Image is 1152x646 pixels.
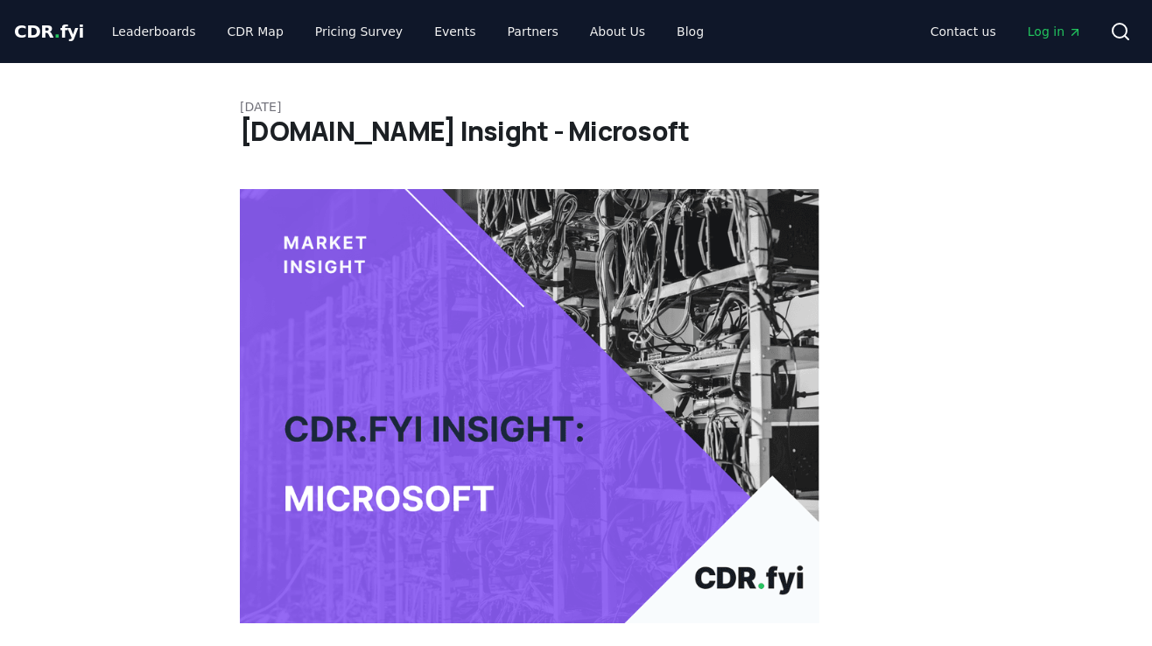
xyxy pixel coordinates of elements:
[98,16,210,47] a: Leaderboards
[663,16,718,47] a: Blog
[301,16,417,47] a: Pricing Survey
[14,19,84,44] a: CDR.fyi
[98,16,718,47] nav: Main
[14,21,84,42] span: CDR fyi
[54,21,60,42] span: .
[240,98,912,116] p: [DATE]
[1028,23,1082,40] span: Log in
[494,16,572,47] a: Partners
[240,116,912,147] h1: [DOMAIN_NAME] Insight - Microsoft
[214,16,298,47] a: CDR Map
[917,16,1010,47] a: Contact us
[240,189,819,623] img: blog post image
[1014,16,1096,47] a: Log in
[576,16,659,47] a: About Us
[420,16,489,47] a: Events
[917,16,1096,47] nav: Main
